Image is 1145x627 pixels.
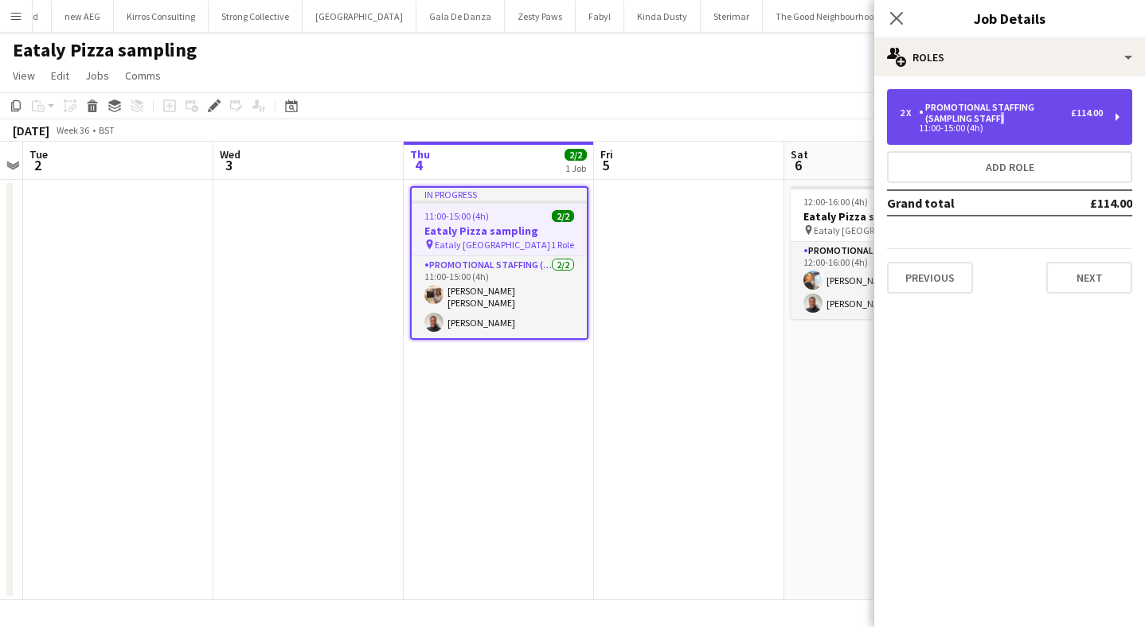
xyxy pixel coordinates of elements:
div: 1 Job [565,162,586,174]
div: 11:00-15:00 (4h) [900,124,1103,132]
button: Strong Collective [209,1,303,32]
span: 3 [217,156,240,174]
h3: Eataly Pizza sampling [791,209,969,224]
a: Jobs [79,65,115,86]
h3: Job Details [874,8,1145,29]
button: Add role [887,151,1132,183]
span: 2 [27,156,48,174]
a: View [6,65,41,86]
span: 6 [788,156,808,174]
td: £114.00 [1038,190,1132,216]
span: 2/2 [552,210,574,222]
div: £114.00 [1071,107,1103,119]
button: Kinda Dusty [624,1,701,32]
a: Edit [45,65,76,86]
button: Fabyl [576,1,624,32]
span: Sat [791,147,808,162]
div: BST [99,124,115,136]
span: Edit [51,68,69,83]
div: Roles [874,38,1145,76]
div: [DATE] [13,123,49,138]
span: 1 Role [551,239,574,251]
span: Jobs [85,68,109,83]
div: 2 x [900,107,919,119]
span: 11:00-15:00 (4h) [424,210,489,222]
td: Grand total [887,190,1038,216]
div: In progress [412,188,587,201]
span: Fri [600,147,613,162]
span: Wed [220,147,240,162]
app-card-role: Promotional Staffing (Sampling Staff)2/211:00-15:00 (4h)[PERSON_NAME] [PERSON_NAME][PERSON_NAME] [412,256,587,338]
button: Previous [887,262,973,294]
h3: Eataly Pizza sampling [412,224,587,238]
app-job-card: 12:00-16:00 (4h)2/2Eataly Pizza sampling Eataly [GEOGRAPHIC_DATA]1 RolePromotional Staffing (Samp... [791,186,969,319]
button: Sterimar [701,1,763,32]
app-card-role: Promotional Staffing (Sampling Staff)2/212:00-16:00 (4h)[PERSON_NAME][PERSON_NAME] [791,242,969,319]
button: Zesty Paws [505,1,576,32]
div: Promotional Staffing (Sampling Staff) [919,102,1071,124]
button: The Good Neighbourhood [763,1,893,32]
span: Thu [410,147,430,162]
span: View [13,68,35,83]
span: Week 36 [53,124,92,136]
button: [GEOGRAPHIC_DATA] [303,1,416,32]
span: 2/2 [565,149,587,161]
span: 12:00-16:00 (4h) [803,196,868,208]
button: new AEG [52,1,114,32]
span: Eataly [GEOGRAPHIC_DATA] [814,224,929,236]
span: Tue [29,147,48,162]
span: 4 [408,156,430,174]
h1: Eataly Pizza sampling [13,38,197,62]
a: Comms [119,65,167,86]
button: Kirros Consulting [114,1,209,32]
span: 5 [598,156,613,174]
span: Eataly [GEOGRAPHIC_DATA] [435,239,550,251]
span: Comms [125,68,161,83]
button: Next [1046,262,1132,294]
button: Gala De Danza [416,1,505,32]
app-job-card: In progress11:00-15:00 (4h)2/2Eataly Pizza sampling Eataly [GEOGRAPHIC_DATA]1 RolePromotional Sta... [410,186,588,340]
